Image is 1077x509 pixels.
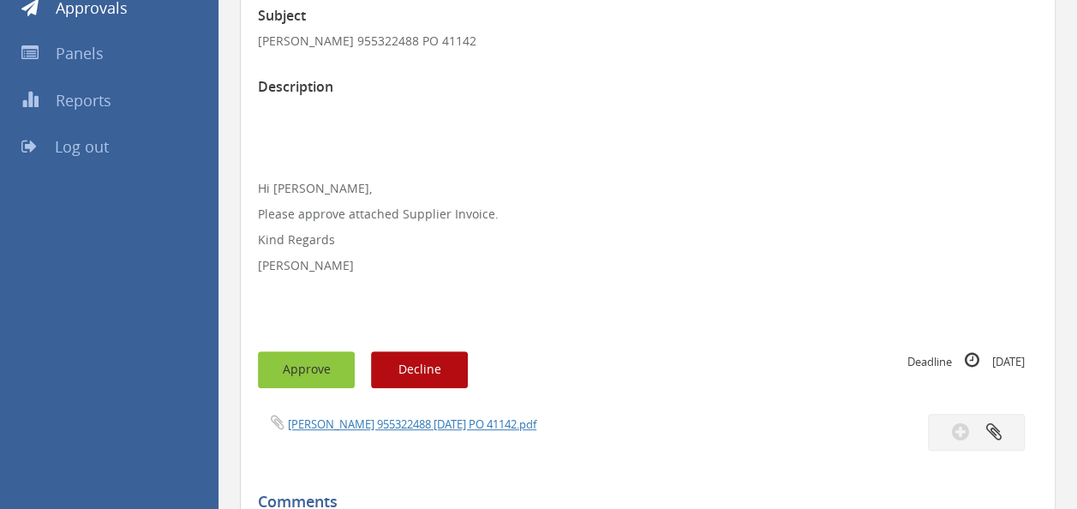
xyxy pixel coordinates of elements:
h3: Subject [258,9,1038,24]
span: Reports [56,90,111,111]
p: Hi [PERSON_NAME], [258,180,1038,197]
span: Log out [55,136,109,157]
span: Panels [56,43,104,63]
button: Approve [258,351,355,388]
button: Decline [371,351,468,388]
small: Deadline [DATE] [907,351,1025,370]
p: [PERSON_NAME] [258,257,1038,274]
h3: Description [258,80,1038,95]
p: Kind Regards [258,231,1038,249]
p: Please approve attached Supplier Invoice. [258,206,1038,223]
p: [PERSON_NAME] 955322488 PO 41142 [258,33,1038,50]
a: [PERSON_NAME] 955322488 [DATE] PO 41142.pdf [288,416,536,432]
